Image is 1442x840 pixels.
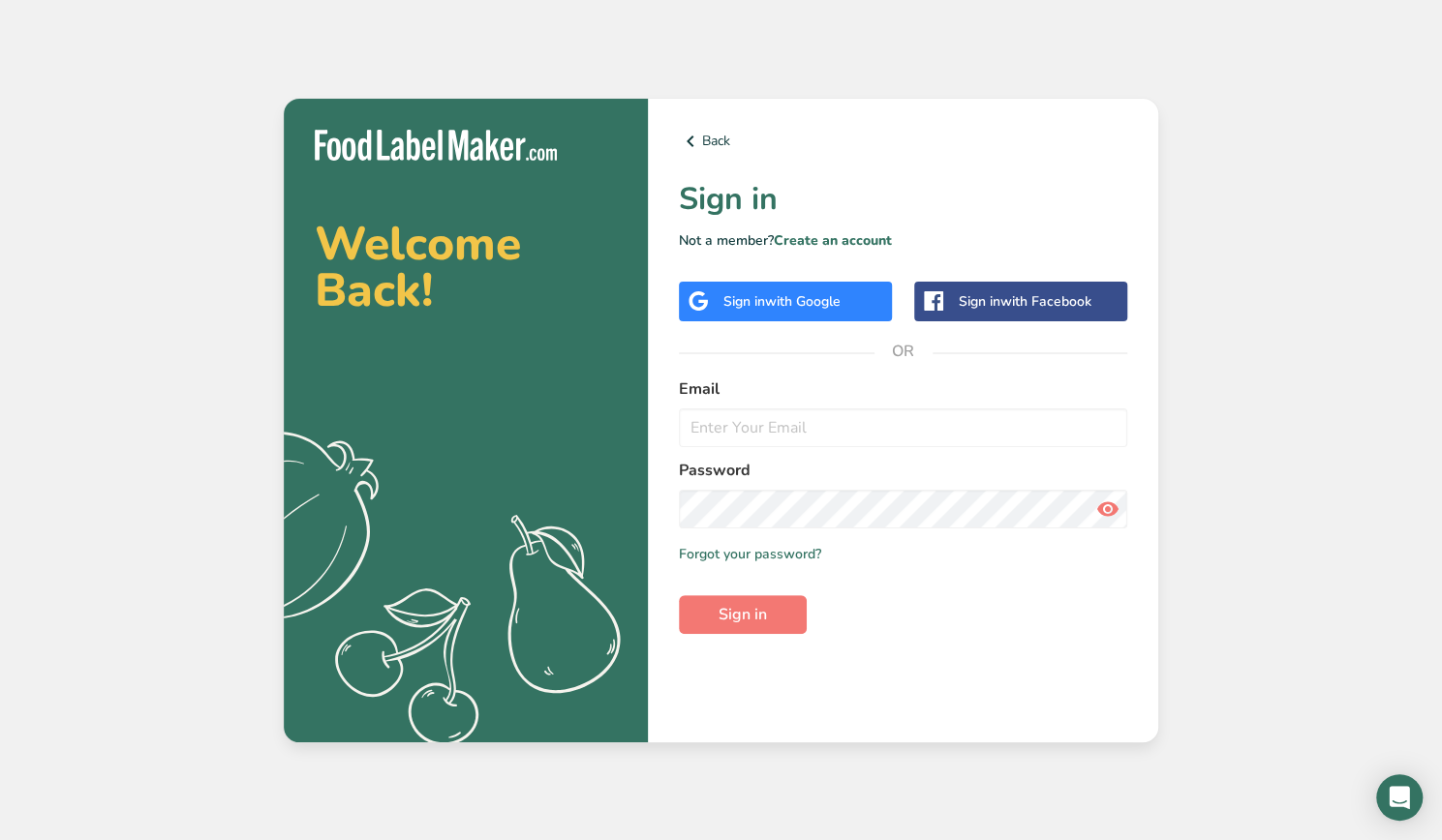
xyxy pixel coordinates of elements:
[679,459,1127,482] label: Password
[315,221,617,314] h2: Welcome Back!
[723,291,841,312] div: Sign in
[1000,292,1091,311] span: with Facebook
[679,408,1127,447] input: Enter Your Email
[1376,774,1423,821] div: Open Intercom Messenger
[679,377,1127,401] label: Email
[959,291,1091,312] div: Sign in
[719,603,767,626] span: Sign in
[774,231,892,250] a: Create an account
[874,322,933,380] span: OR
[679,230,1127,251] p: Not a member?
[765,292,841,311] span: with Google
[679,595,807,634] button: Sign in
[679,130,1127,153] a: Back
[679,544,821,564] a: Forgot your password?
[679,176,1127,223] h1: Sign in
[315,130,557,162] img: Food Label Maker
